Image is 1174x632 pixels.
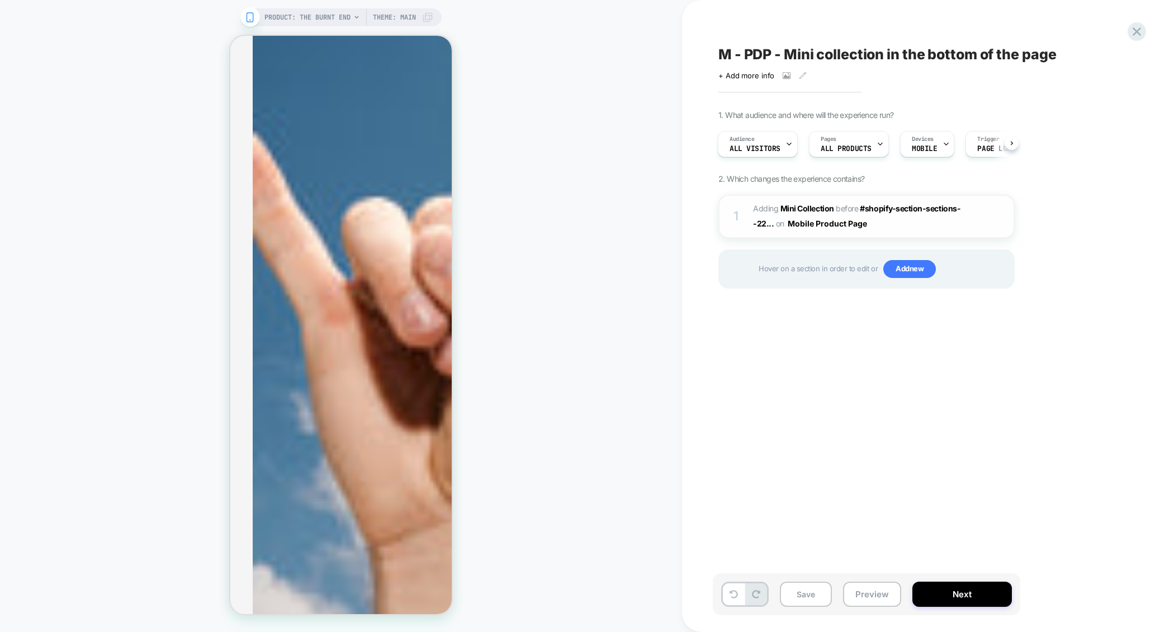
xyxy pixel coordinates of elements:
button: Next [912,582,1012,607]
span: Theme: MAIN [373,8,416,26]
span: MOBILE [912,145,937,153]
span: 1. What audience and where will the experience run? [718,110,893,120]
span: Adding [753,204,834,213]
span: + Add more info [718,71,774,80]
span: Audience [730,135,755,143]
span: Pages [821,135,836,143]
span: M - PDP - Mini collection in the bottom of the page [718,46,1056,63]
span: Page Load [977,145,1015,153]
span: Add new [883,260,936,278]
span: on [776,216,784,230]
span: Trigger [977,135,999,143]
span: PRODUCT: The Burnt End [264,8,351,26]
button: Save [780,582,832,607]
b: Mini Collection [780,204,834,213]
span: All Visitors [730,145,780,153]
span: BEFORE [836,204,858,213]
span: Hover on a section in order to edit or [759,260,1008,278]
span: ALL PRODUCTS [821,145,872,153]
div: 1 [731,205,742,228]
button: Mobile Product Page [788,215,876,232]
span: 2. Which changes the experience contains? [718,174,864,183]
span: Devices [912,135,934,143]
button: Preview [843,582,901,607]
